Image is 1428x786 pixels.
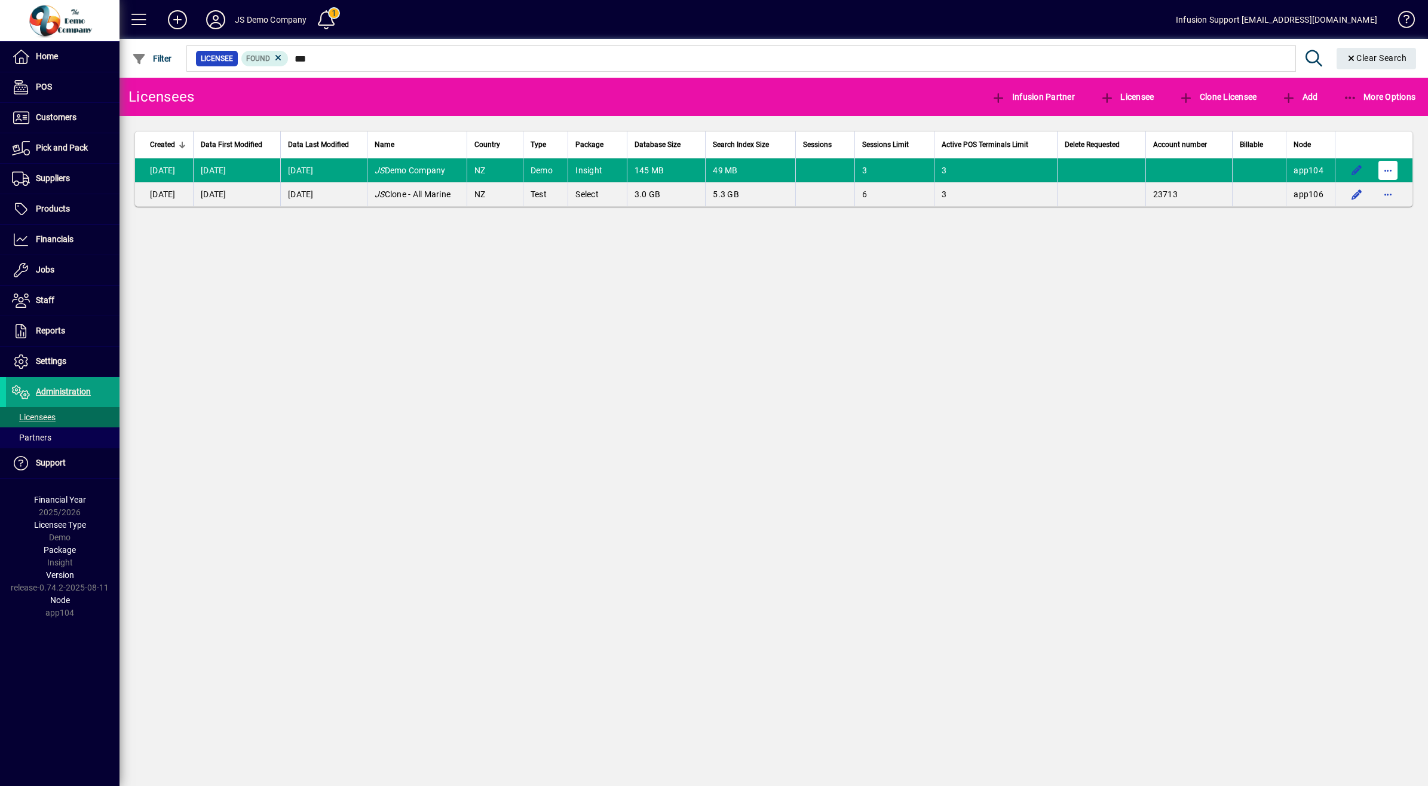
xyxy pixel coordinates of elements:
span: Financials [36,234,73,244]
span: Country [474,138,500,151]
td: 23713 [1145,182,1233,206]
td: Test [523,182,568,206]
button: Add [158,9,197,30]
button: Infusion Partner [988,86,1078,108]
td: 3.0 GB [627,182,705,206]
a: Pick and Pack [6,133,119,163]
span: Licensee [1100,92,1154,102]
a: Support [6,448,119,478]
span: Clone - All Marine [375,189,451,199]
div: Package [575,138,620,151]
td: [DATE] [135,158,193,182]
td: 6 [854,182,934,206]
div: Billable [1240,138,1279,151]
td: [DATE] [193,158,280,182]
span: Data Last Modified [288,138,349,151]
span: Node [50,595,70,605]
button: Edit [1347,185,1366,204]
span: Active POS Terminals Limit [942,138,1028,151]
span: Licensees [12,412,56,422]
span: Licensee [201,53,233,65]
div: Database Size [635,138,698,151]
button: More options [1378,161,1398,180]
a: POS [6,72,119,102]
span: Package [44,545,76,555]
span: Financial Year [34,495,86,504]
span: Filter [132,54,172,63]
div: Infusion Support [EMAIL_ADDRESS][DOMAIN_NAME] [1176,10,1377,29]
span: Clear Search [1346,53,1407,63]
span: Home [36,51,58,61]
button: Edit [1347,161,1366,180]
span: Sessions [803,138,832,151]
span: app106.prod.infusionbusinesssoftware.com [1294,189,1323,199]
a: Financials [6,225,119,255]
span: Delete Requested [1065,138,1120,151]
div: Delete Requested [1065,138,1138,151]
em: JS [375,189,385,199]
span: Database Size [635,138,681,151]
div: Sessions Limit [862,138,927,151]
span: Account number [1153,138,1207,151]
a: Staff [6,286,119,316]
div: Sessions [803,138,848,151]
span: Package [575,138,603,151]
td: [DATE] [280,182,367,206]
button: Clear [1337,48,1417,69]
div: Data First Modified [201,138,273,151]
span: Data First Modified [201,138,262,151]
span: Settings [36,356,66,366]
div: Data Last Modified [288,138,360,151]
span: Support [36,458,66,467]
span: Infusion Partner [991,92,1075,102]
span: Name [375,138,394,151]
span: Demo Company [375,166,446,175]
button: Licensee [1097,86,1157,108]
a: Customers [6,103,119,133]
td: 3 [854,158,934,182]
div: Name [375,138,459,151]
div: Country [474,138,516,151]
a: Knowledge Base [1389,2,1413,41]
span: Staff [36,295,54,305]
span: Customers [36,112,76,122]
span: Clone Licensee [1179,92,1257,102]
span: Created [150,138,175,151]
button: More options [1378,185,1398,204]
a: Home [6,42,119,72]
td: [DATE] [280,158,367,182]
a: Products [6,194,119,224]
td: Select [568,182,627,206]
button: Add [1279,86,1320,108]
a: Reports [6,316,119,346]
div: Active POS Terminals Limit [942,138,1050,151]
td: 5.3 GB [705,182,795,206]
div: Licensees [128,87,194,106]
td: 3 [934,182,1057,206]
span: Found [246,54,270,63]
div: JS Demo Company [235,10,307,29]
button: More Options [1340,86,1419,108]
div: Node [1294,138,1328,151]
div: Created [150,138,186,151]
span: Jobs [36,265,54,274]
td: Insight [568,158,627,182]
td: 145 MB [627,158,705,182]
span: Suppliers [36,173,70,183]
td: 3 [934,158,1057,182]
span: Billable [1240,138,1263,151]
td: NZ [467,158,523,182]
a: Jobs [6,255,119,285]
span: Pick and Pack [36,143,88,152]
span: Version [46,570,74,580]
td: Demo [523,158,568,182]
td: 49 MB [705,158,795,182]
span: Search Index Size [713,138,769,151]
span: app104.prod.infusionbusinesssoftware.com [1294,166,1323,175]
span: Licensee Type [34,520,86,530]
a: Licensees [6,407,119,427]
a: Suppliers [6,164,119,194]
span: More Options [1343,92,1416,102]
a: Partners [6,427,119,448]
td: [DATE] [135,182,193,206]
